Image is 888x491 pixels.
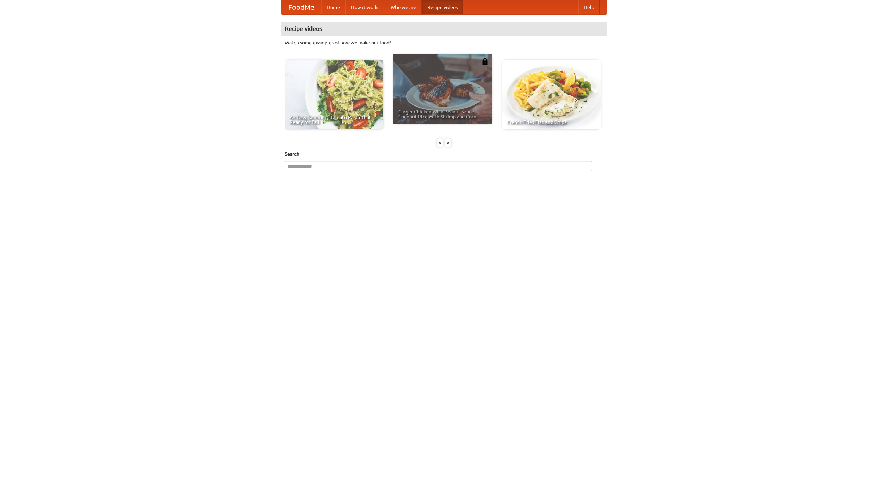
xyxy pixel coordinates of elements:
[445,138,451,147] div: »
[285,39,603,46] p: Watch some examples of how we make our food!
[502,60,601,129] a: French Fries Fish and Chips
[281,22,607,36] h4: Recipe videos
[437,138,443,147] div: «
[290,115,378,125] span: An Easy, Summery Tomato Pasta That's Ready for Fall
[507,120,596,125] span: French Fries Fish and Chips
[385,0,422,14] a: Who we are
[578,0,600,14] a: Help
[321,0,345,14] a: Home
[345,0,385,14] a: How it works
[281,0,321,14] a: FoodMe
[481,58,488,65] img: 483408.png
[285,151,603,158] h5: Search
[422,0,463,14] a: Recipe videos
[285,60,383,129] a: An Easy, Summery Tomato Pasta That's Ready for Fall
